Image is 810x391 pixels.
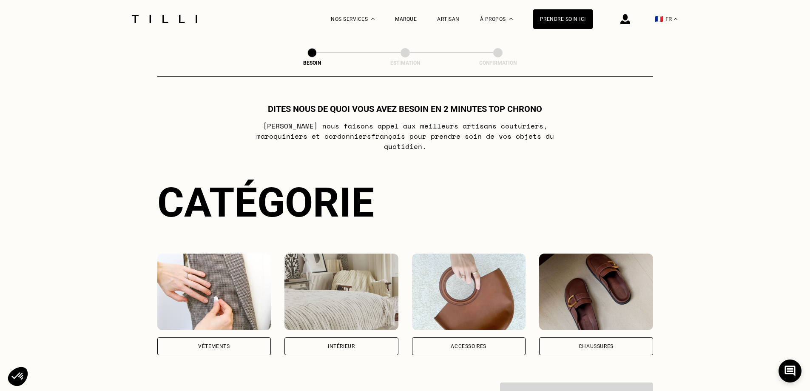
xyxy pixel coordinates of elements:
[129,15,200,23] img: Logo du service de couturière Tilli
[284,254,398,330] img: Intérieur
[395,16,417,22] a: Marque
[539,254,653,330] img: Chaussures
[328,344,355,349] div: Intérieur
[455,60,540,66] div: Confirmation
[157,179,653,226] div: Catégorie
[236,121,574,151] p: [PERSON_NAME] nous faisons appel aux meilleurs artisans couturiers , maroquiniers et cordonniers ...
[412,254,526,330] img: Accessoires
[363,60,448,66] div: Estimation
[655,15,663,23] span: 🇫🇷
[533,9,593,29] a: Prendre soin ici
[437,16,460,22] a: Artisan
[270,60,355,66] div: Besoin
[620,14,630,24] img: icône connexion
[268,104,542,114] h1: Dites nous de quoi vous avez besoin en 2 minutes top chrono
[509,18,513,20] img: Menu déroulant à propos
[674,18,677,20] img: menu déroulant
[157,254,271,330] img: Vêtements
[579,344,614,349] div: Chaussures
[198,344,230,349] div: Vêtements
[371,18,375,20] img: Menu déroulant
[451,344,486,349] div: Accessoires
